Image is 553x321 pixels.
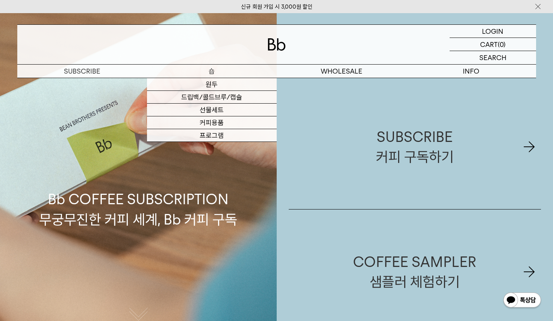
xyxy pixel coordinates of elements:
a: 커피용품 [147,116,277,129]
p: SEARCH [479,51,506,64]
p: (0) [498,38,506,51]
div: SUBSCRIBE 커피 구독하기 [376,127,454,167]
a: 숍 [147,65,277,78]
div: COFFEE SAMPLER 샘플러 체험하기 [353,252,476,292]
img: 카카오톡 채널 1:1 채팅 버튼 [503,292,542,310]
a: LOGIN [450,25,536,38]
a: CART (0) [450,38,536,51]
a: 드립백/콜드브루/캡슐 [147,91,277,104]
a: SUBSCRIBE커피 구독하기 [289,84,541,209]
p: LOGIN [482,25,503,38]
p: CART [480,38,498,51]
img: 로고 [268,38,286,51]
a: 선물세트 [147,104,277,116]
a: 프로그램 [147,129,277,142]
a: SUBSCRIBE [17,65,147,78]
p: WHOLESALE [277,65,406,78]
a: 신규 회원 가입 시 3,000원 할인 [241,3,312,10]
a: 원두 [147,78,277,91]
p: Bb COFFEE SUBSCRIPTION 무궁무진한 커피 세계, Bb 커피 구독 [39,118,237,229]
p: INFO [406,65,536,78]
